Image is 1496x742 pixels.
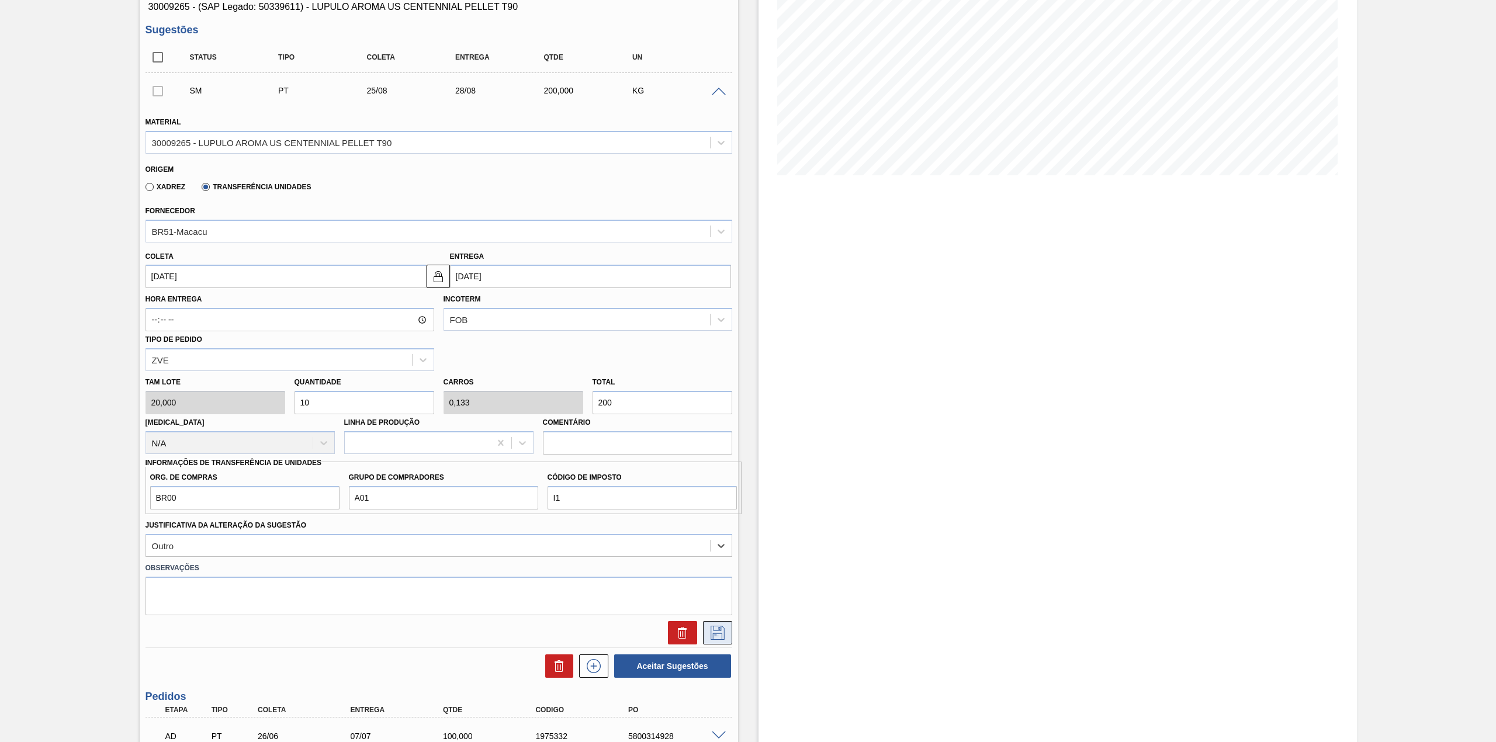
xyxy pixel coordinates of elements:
[452,86,553,95] div: 28/08/2025
[541,86,642,95] div: 200,000
[573,654,608,678] div: Nova sugestão
[625,731,731,741] div: 5800314928
[146,207,195,215] label: Fornecedor
[146,183,186,191] label: Xadrez
[146,418,205,427] label: [MEDICAL_DATA]
[209,706,259,714] div: Tipo
[608,653,732,679] div: Aceitar Sugestões
[344,418,420,427] label: Linha de Produção
[440,706,546,714] div: Qtde
[152,540,174,550] div: Outro
[146,265,427,288] input: dd/mm/yyyy
[593,378,615,386] label: Total
[146,560,732,577] label: Observações
[146,691,732,703] h3: Pedidos
[548,469,737,486] label: Código de Imposto
[363,86,465,95] div: 25/08/2025
[275,53,376,61] div: Tipo
[146,459,322,467] label: Informações de Transferência de Unidades
[629,53,730,61] div: UN
[146,335,202,344] label: Tipo de pedido
[452,53,553,61] div: Entrega
[255,706,361,714] div: Coleta
[209,731,259,741] div: Pedido de Transferência
[697,621,732,644] div: Salvar Sugestão
[152,137,392,147] div: 30009265 - LUPULO AROMA US CENTENNIAL PELLET T90
[202,183,311,191] label: Transferência Unidades
[625,706,731,714] div: PO
[363,53,465,61] div: Coleta
[162,706,213,714] div: Etapa
[165,731,210,741] p: AD
[662,621,697,644] div: Excluir Sugestão
[146,291,434,308] label: Hora Entrega
[431,269,445,283] img: locked
[450,252,484,261] label: Entrega
[146,252,174,261] label: Coleta
[255,731,361,741] div: 26/06/2025
[146,374,285,391] label: Tam lote
[450,315,468,325] div: FOB
[146,24,732,36] h3: Sugestões
[614,654,731,678] button: Aceitar Sugestões
[532,706,638,714] div: Código
[444,295,481,303] label: Incoterm
[146,165,174,174] label: Origem
[146,521,307,529] label: Justificativa da Alteração da Sugestão
[146,118,181,126] label: Material
[440,731,546,741] div: 100,000
[444,378,474,386] label: Carros
[187,53,288,61] div: Status
[349,469,538,486] label: Grupo de Compradores
[148,2,729,12] span: 30009265 - (SAP Legado: 50339611) - LUPULO AROMA US CENTENNIAL PELLET T90
[541,53,642,61] div: Qtde
[152,355,169,365] div: ZVE
[543,414,732,431] label: Comentário
[532,731,638,741] div: 1975332
[347,731,453,741] div: 07/07/2025
[427,265,450,288] button: locked
[629,86,730,95] div: KG
[152,226,207,236] div: BR51-Macacu
[187,86,288,95] div: Sugestão Manual
[347,706,453,714] div: Entrega
[539,654,573,678] div: Excluir Sugestões
[450,265,731,288] input: dd/mm/yyyy
[295,378,341,386] label: Quantidade
[150,469,340,486] label: Org. de Compras
[275,86,376,95] div: Pedido de Transferência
